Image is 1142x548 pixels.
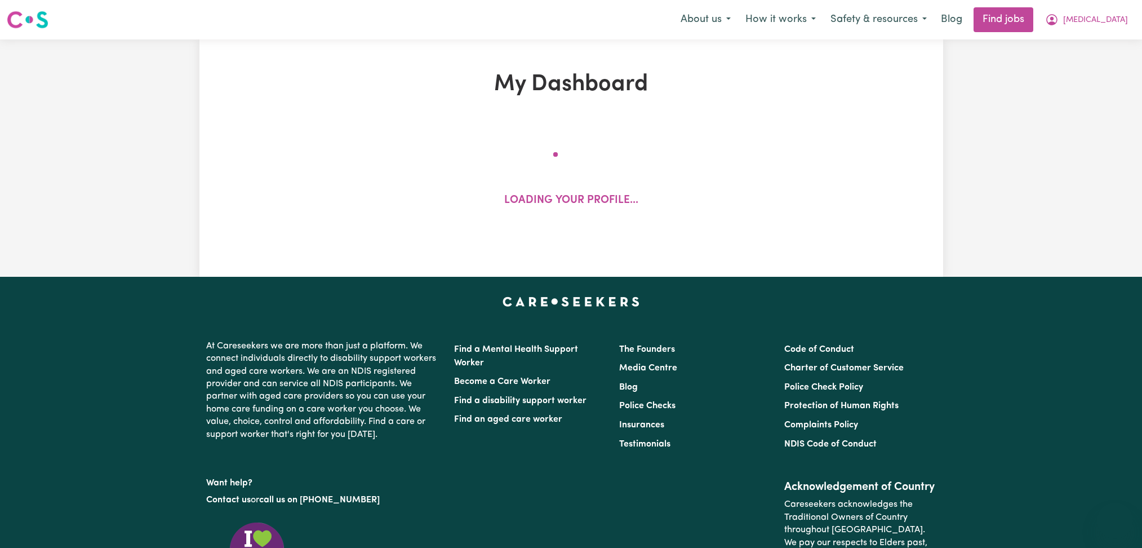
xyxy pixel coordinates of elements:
button: About us [673,8,738,32]
h1: My Dashboard [330,71,812,98]
a: Code of Conduct [784,345,854,354]
a: Protection of Human Rights [784,401,899,410]
a: NDIS Code of Conduct [784,440,877,449]
img: Careseekers logo [7,10,48,30]
a: call us on [PHONE_NUMBER] [259,496,380,505]
a: The Founders [619,345,675,354]
a: Careseekers logo [7,7,48,33]
button: My Account [1038,8,1135,32]
p: or [206,489,441,511]
a: Media Centre [619,364,677,373]
p: Want help? [206,472,441,489]
h2: Acknowledgement of Country [784,480,936,494]
a: Careseekers home page [503,297,639,306]
p: Loading your profile... [504,193,638,209]
p: At Careseekers we are more than just a platform. We connect individuals directly to disability su... [206,335,441,445]
a: Police Checks [619,401,676,410]
a: Find jobs [974,7,1033,32]
a: Become a Care Worker [454,377,550,386]
a: Blog [934,7,969,32]
a: Charter of Customer Service [784,364,904,373]
button: How it works [738,8,823,32]
a: Find a Mental Health Support Worker [454,345,578,368]
a: Contact us [206,496,251,505]
a: Testimonials [619,440,670,449]
span: [MEDICAL_DATA] [1063,14,1128,26]
button: Safety & resources [823,8,934,32]
a: Blog [619,383,638,392]
a: Find a disability support worker [454,396,586,405]
a: Find an aged care worker [454,415,562,424]
a: Insurances [619,421,664,430]
iframe: Button to launch messaging window [1097,503,1133,539]
a: Complaints Policy [784,421,858,430]
a: Police Check Policy [784,383,863,392]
